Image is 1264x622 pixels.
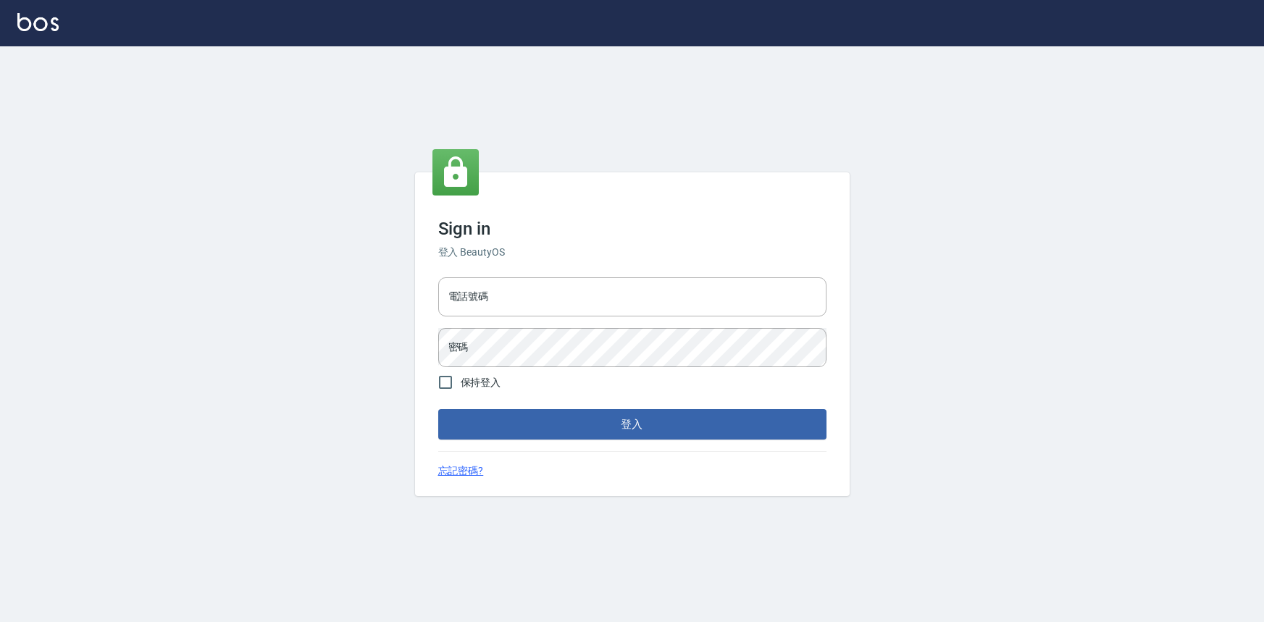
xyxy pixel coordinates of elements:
button: 登入 [438,409,826,440]
h6: 登入 BeautyOS [438,245,826,260]
h3: Sign in [438,219,826,239]
img: Logo [17,13,59,31]
span: 保持登入 [461,375,501,390]
a: 忘記密碼? [438,463,484,479]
